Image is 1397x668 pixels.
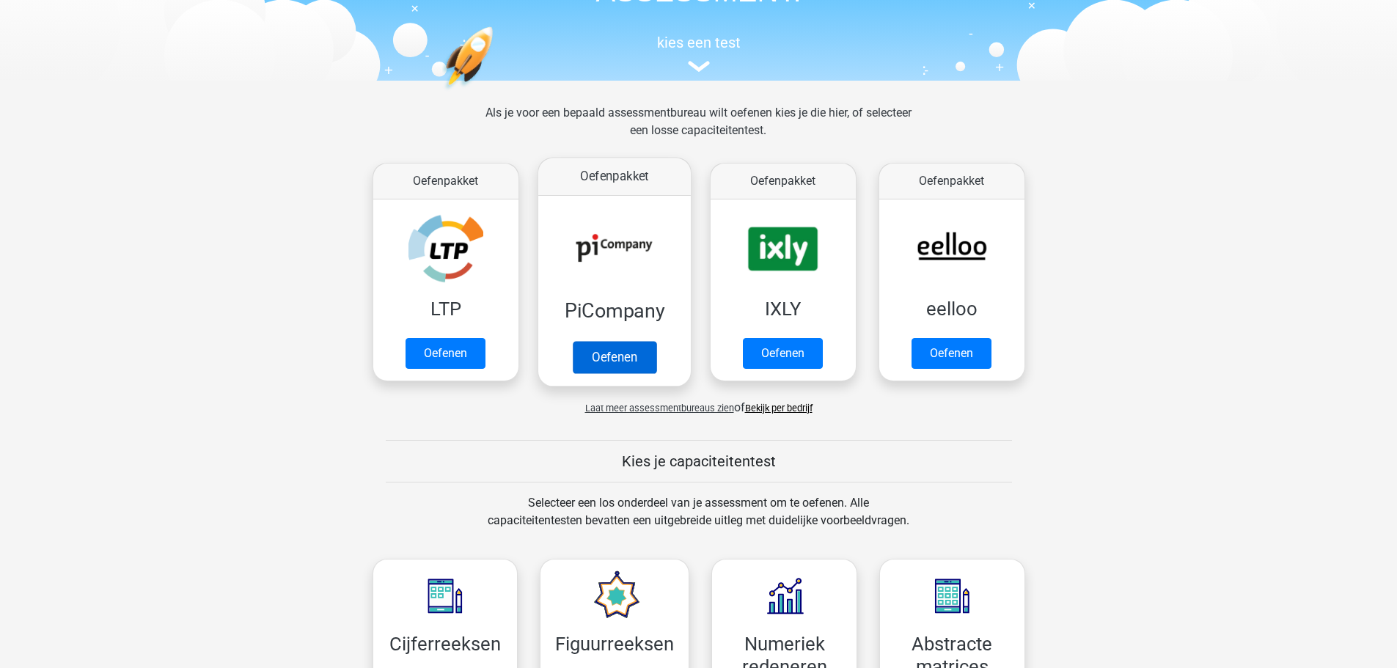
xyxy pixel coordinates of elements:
a: kies een test [362,34,1036,73]
h5: Kies je capaciteitentest [386,452,1012,470]
div: of [362,387,1036,416]
div: Selecteer een los onderdeel van je assessment om te oefenen. Alle capaciteitentesten bevatten een... [474,494,923,547]
img: oefenen [442,26,550,159]
a: Oefenen [912,338,991,369]
span: Laat meer assessmentbureaus zien [585,403,734,414]
h5: kies een test [362,34,1036,51]
a: Oefenen [743,338,823,369]
a: Oefenen [572,341,656,373]
a: Bekijk per bedrijf [745,403,813,414]
div: Als je voor een bepaald assessmentbureau wilt oefenen kies je die hier, of selecteer een losse ca... [474,104,923,157]
a: Oefenen [406,338,485,369]
img: assessment [688,61,710,72]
